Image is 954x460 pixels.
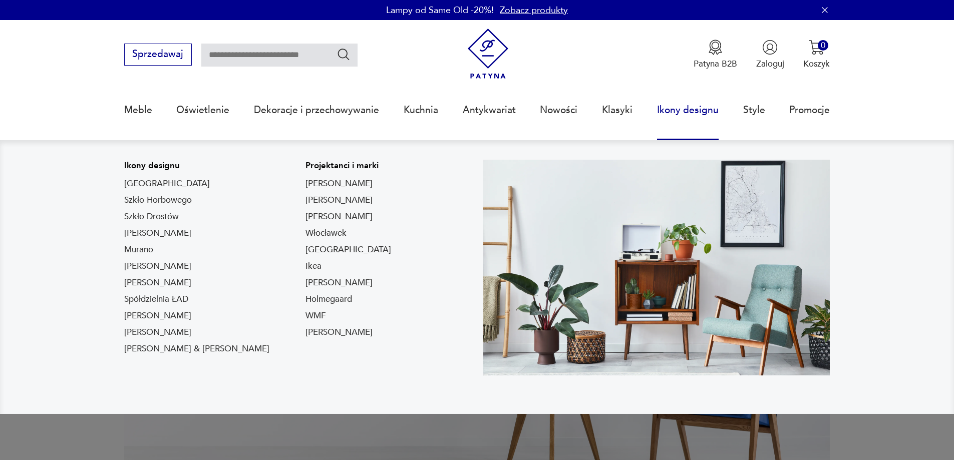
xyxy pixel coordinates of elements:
a: [PERSON_NAME] [305,178,373,190]
a: Nowości [540,87,577,133]
a: Meble [124,87,152,133]
img: Ikona medalu [708,40,723,55]
img: Patyna - sklep z meblami i dekoracjami vintage [463,29,513,79]
a: [PERSON_NAME] [305,211,373,223]
a: [PERSON_NAME] [305,277,373,289]
p: Lampy od Same Old -20%! [386,4,494,17]
img: Ikonka użytkownika [762,40,778,55]
a: Sprzedawaj [124,51,192,59]
a: Murano [124,244,153,256]
button: Sprzedawaj [124,44,192,66]
button: 0Koszyk [803,40,830,70]
a: Kuchnia [404,87,438,133]
a: Dekoracje i przechowywanie [254,87,379,133]
a: Ikona medaluPatyna B2B [694,40,737,70]
p: Zaloguj [756,58,784,70]
img: Meble [483,160,830,375]
a: Zobacz produkty [500,4,568,17]
button: Patyna B2B [694,40,737,70]
a: Klasyki [602,87,632,133]
div: 0 [818,40,828,51]
a: Ikea [305,260,322,272]
a: [PERSON_NAME] [305,326,373,338]
button: Szukaj [337,47,351,62]
a: Antykwariat [463,87,516,133]
a: Holmegaard [305,293,352,305]
a: [PERSON_NAME] [124,277,191,289]
a: [PERSON_NAME] & [PERSON_NAME] [124,343,269,355]
a: Spółdzielnia ŁAD [124,293,188,305]
a: WMF [305,310,326,322]
p: Koszyk [803,58,830,70]
p: Patyna B2B [694,58,737,70]
a: Promocje [789,87,830,133]
a: [PERSON_NAME] [124,326,191,338]
a: Szkło Drostów [124,211,179,223]
a: [PERSON_NAME] [124,310,191,322]
a: [PERSON_NAME] [124,260,191,272]
a: Style [743,87,765,133]
a: [GEOGRAPHIC_DATA] [305,244,391,256]
p: Projektanci i marki [305,160,391,172]
a: [GEOGRAPHIC_DATA] [124,178,210,190]
a: Ikony designu [657,87,719,133]
a: Oświetlenie [176,87,229,133]
a: [PERSON_NAME] [124,227,191,239]
a: [PERSON_NAME] [305,194,373,206]
p: Ikony designu [124,160,269,172]
img: Ikona koszyka [809,40,824,55]
button: Zaloguj [756,40,784,70]
a: Szkło Horbowego [124,194,192,206]
a: Włocławek [305,227,347,239]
